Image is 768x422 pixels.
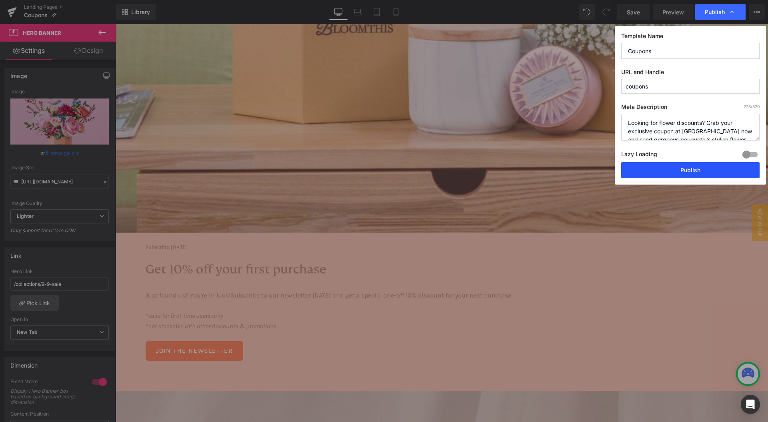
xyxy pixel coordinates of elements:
[621,162,760,178] button: Publish
[621,68,760,79] label: URL and Handle
[621,149,657,162] label: Lazy Loading
[621,114,760,141] textarea: Looking for flower discounts? Grab your exclusive coupon at [GEOGRAPHIC_DATA] now and send gorgeo...
[40,322,117,332] span: Join the Newsletter
[621,103,760,114] label: Meta Description
[741,395,760,414] div: Open Intercom Messenger
[705,8,725,16] span: Publish
[636,181,652,217] span: New Popup
[744,104,751,109] span: 228
[30,317,128,336] a: Join the Newsletter
[621,32,760,43] label: Template Name
[744,104,760,109] span: /320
